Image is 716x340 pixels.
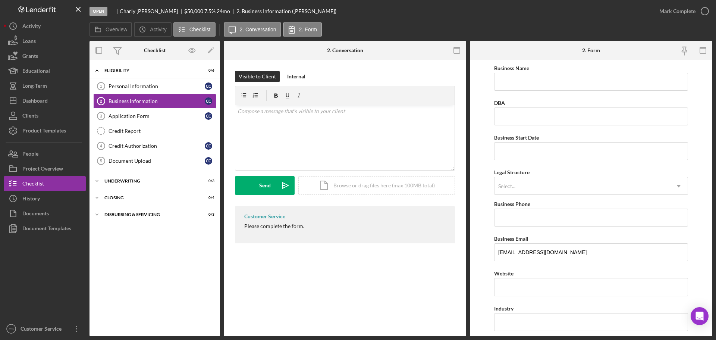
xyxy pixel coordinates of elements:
[4,108,86,123] a: Clients
[201,179,214,183] div: 0 / 3
[22,161,63,178] div: Project Overview
[104,212,196,217] div: Disbursing & Servicing
[205,97,212,105] div: C C
[235,176,295,195] button: Send
[9,327,13,331] text: CS
[217,8,230,14] div: 24 mo
[299,26,317,32] label: 2. Form
[4,78,86,93] button: Long-Term
[109,113,205,119] div: Application Form
[4,19,86,34] button: Activity
[104,179,196,183] div: Underwriting
[106,26,127,32] label: Overview
[22,206,49,223] div: Documents
[109,143,205,149] div: Credit Authorization
[283,71,309,82] button: Internal
[89,22,132,37] button: Overview
[4,63,86,78] button: Educational
[4,161,86,176] button: Project Overview
[22,191,40,208] div: History
[494,270,514,277] label: Website
[100,159,102,163] tspan: 5
[173,22,216,37] button: Checklist
[494,305,514,312] label: Industry
[659,4,695,19] div: Mark Complete
[22,49,38,65] div: Grants
[4,123,86,138] button: Product Templates
[93,124,216,138] a: Credit Report
[494,100,505,106] label: DBA
[22,176,44,193] div: Checklist
[4,49,86,63] button: Grants
[327,47,363,53] div: 2. Conversation
[93,153,216,168] a: 5Document UploadCC
[283,22,322,37] button: 2. Form
[204,8,216,14] div: 7.5 %
[4,206,86,221] button: Documents
[4,191,86,206] button: History
[4,34,86,49] button: Loans
[494,235,528,242] label: Business Email
[100,84,102,88] tspan: 1
[104,196,196,200] div: Closing
[205,142,212,150] div: C C
[494,201,530,207] label: Business Phone
[134,22,171,37] button: Activity
[235,71,280,82] button: Visible to Client
[100,99,102,103] tspan: 2
[494,134,539,141] label: Business Start Date
[287,71,305,82] div: Internal
[236,8,336,14] div: 2. Business Information ([PERSON_NAME])
[100,144,103,148] tspan: 4
[144,47,166,53] div: Checklist
[22,221,71,238] div: Document Templates
[4,321,86,336] button: CSCustomer Service
[224,22,281,37] button: 2. Conversation
[4,146,86,161] button: People
[582,47,600,53] div: 2. Form
[22,146,38,163] div: People
[494,65,529,71] label: Business Name
[150,26,166,32] label: Activity
[205,82,212,90] div: C C
[259,176,271,195] div: Send
[109,128,216,134] div: Credit Report
[22,123,66,140] div: Product Templates
[244,213,285,219] div: Customer Service
[109,98,205,104] div: Business Information
[89,7,107,16] div: Open
[201,68,214,73] div: 0 / 6
[4,176,86,191] button: Checklist
[205,112,212,120] div: C C
[205,157,212,165] div: C C
[239,71,276,82] div: Visible to Client
[104,68,196,73] div: Eligibility
[109,158,205,164] div: Document Upload
[691,307,709,325] div: Open Intercom Messenger
[4,221,86,236] button: Document Templates
[201,196,214,200] div: 0 / 4
[93,79,216,94] a: 1Personal InformationCC
[244,223,304,229] div: Please complete the form.
[22,108,38,125] div: Clients
[4,93,86,108] button: Dashboard
[652,4,712,19] button: Mark Complete
[120,8,184,14] div: Charly [PERSON_NAME]
[189,26,211,32] label: Checklist
[100,114,102,118] tspan: 3
[109,83,205,89] div: Personal Information
[22,93,48,110] div: Dashboard
[184,8,203,14] span: $50,000
[22,63,50,80] div: Educational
